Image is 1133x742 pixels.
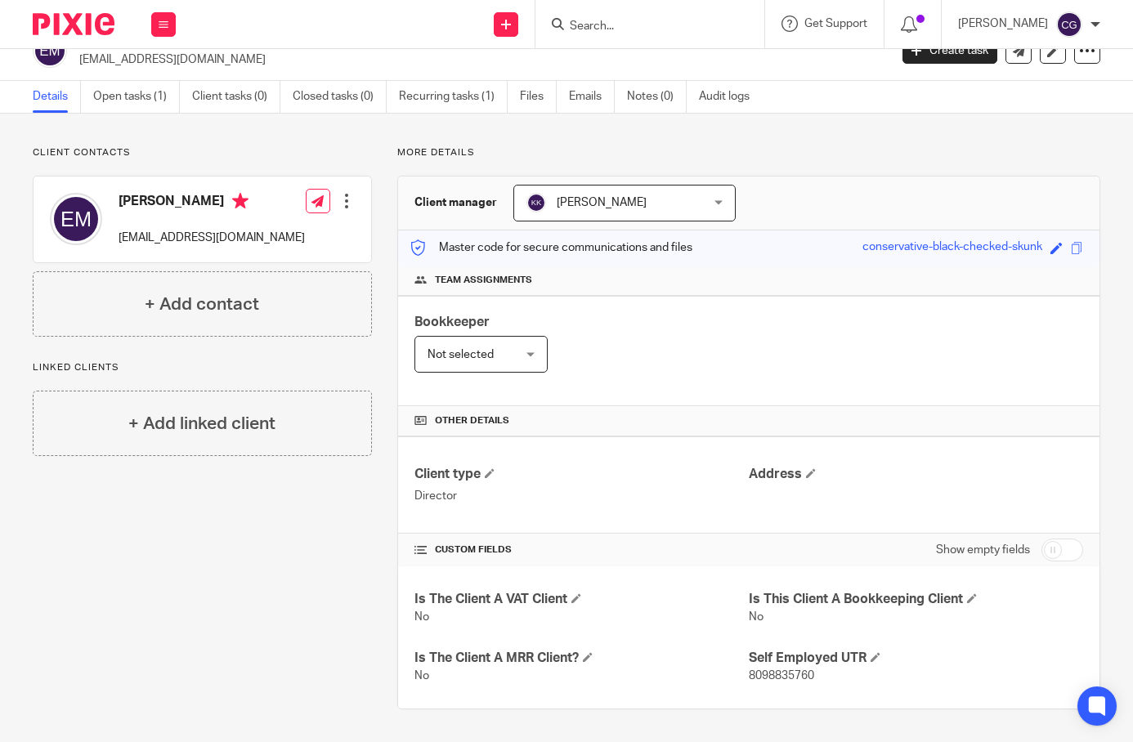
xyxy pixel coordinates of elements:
[50,193,102,245] img: svg%3E
[435,414,509,427] span: Other details
[410,239,692,256] p: Master code for secure communications and files
[520,81,557,113] a: Files
[414,670,429,682] span: No
[749,611,764,623] span: No
[749,670,814,682] span: 8098835760
[414,466,749,483] h4: Client type
[399,81,508,113] a: Recurring tasks (1)
[568,20,715,34] input: Search
[33,81,81,113] a: Details
[1056,11,1082,38] img: svg%3E
[119,230,305,246] p: [EMAIL_ADDRESS][DOMAIN_NAME]
[627,81,687,113] a: Notes (0)
[569,81,615,113] a: Emails
[699,81,762,113] a: Audit logs
[749,591,1083,608] h4: Is This Client A Bookkeeping Client
[145,292,259,317] h4: + Add contact
[192,81,280,113] a: Client tasks (0)
[414,591,749,608] h4: Is The Client A VAT Client
[33,361,372,374] p: Linked clients
[79,51,878,68] p: [EMAIL_ADDRESS][DOMAIN_NAME]
[557,197,647,208] span: [PERSON_NAME]
[414,611,429,623] span: No
[128,411,275,436] h4: + Add linked client
[435,274,532,287] span: Team assignments
[414,315,490,329] span: Bookkeeper
[33,13,114,35] img: Pixie
[33,146,372,159] p: Client contacts
[804,18,867,29] span: Get Support
[428,349,494,360] span: Not selected
[902,38,997,64] a: Create task
[862,239,1042,257] div: conservative-black-checked-skunk
[93,81,180,113] a: Open tasks (1)
[119,193,305,213] h4: [PERSON_NAME]
[526,193,546,212] img: svg%3E
[414,488,749,504] p: Director
[293,81,387,113] a: Closed tasks (0)
[414,543,749,556] h4: CUSTOM FIELDS
[33,34,67,68] img: svg%3E
[414,650,749,667] h4: Is The Client A MRR Client?
[749,650,1083,667] h4: Self Employed UTR
[936,542,1030,558] label: Show empty fields
[958,16,1048,32] p: [PERSON_NAME]
[232,193,249,209] i: Primary
[749,466,1083,483] h4: Address
[397,146,1100,159] p: More details
[414,194,497,211] h3: Client manager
